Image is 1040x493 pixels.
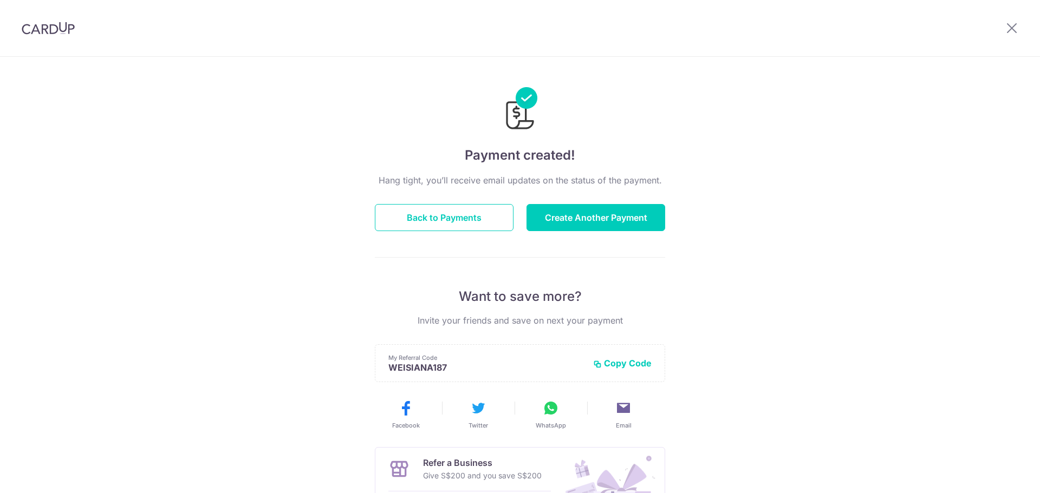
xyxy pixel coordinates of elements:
[375,204,513,231] button: Back to Payments
[388,353,584,362] p: My Referral Code
[374,399,438,430] button: Facebook
[469,421,488,430] span: Twitter
[375,146,665,165] h4: Payment created!
[375,174,665,187] p: Hang tight, you’ll receive email updates on the status of the payment.
[375,314,665,327] p: Invite your friends and save on next your payment
[423,469,542,482] p: Give S$200 and you save S$200
[593,358,652,369] button: Copy Code
[536,421,566,430] span: WhatsApp
[423,456,542,469] p: Refer a Business
[388,362,584,373] p: WEISIANA187
[446,399,510,430] button: Twitter
[616,421,632,430] span: Email
[503,87,537,133] img: Payments
[22,22,75,35] img: CardUp
[591,399,655,430] button: Email
[519,399,583,430] button: WhatsApp
[392,421,420,430] span: Facebook
[526,204,665,231] button: Create Another Payment
[375,288,665,305] p: Want to save more?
